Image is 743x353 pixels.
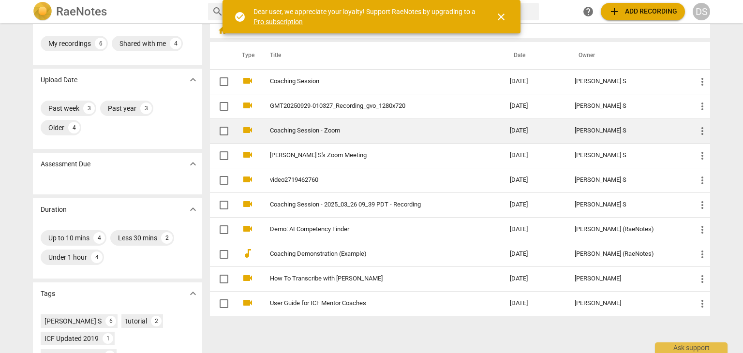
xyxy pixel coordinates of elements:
td: [DATE] [502,69,567,94]
a: GMT20250929-010327_Recording_gvo_1280x720 [270,103,475,110]
div: 2 [161,232,173,244]
span: more_vert [697,150,708,162]
span: help [582,6,594,17]
span: more_vert [697,101,708,112]
span: expand_more [187,74,199,86]
span: videocam [242,149,253,161]
span: videocam [242,100,253,111]
div: [PERSON_NAME] S [575,78,681,85]
span: more_vert [697,175,708,186]
div: tutorial [125,316,147,326]
div: 4 [91,251,103,263]
div: 4 [170,38,181,49]
th: Type [234,42,258,69]
div: [PERSON_NAME] S [575,201,681,208]
div: [PERSON_NAME] [575,275,681,282]
div: 3 [140,103,152,114]
div: [PERSON_NAME] S [575,103,681,110]
span: videocam [242,198,253,210]
p: Assessment Due [41,159,90,169]
td: [DATE] [502,118,567,143]
p: Duration [41,205,67,215]
span: home [218,26,227,35]
p: Upload Date [41,75,77,85]
h2: RaeNotes [56,5,107,18]
a: Coaching Demonstration (Example) [270,250,475,258]
span: more_vert [697,224,708,235]
span: more_vert [697,199,708,211]
div: Older [48,123,64,132]
td: [DATE] [502,192,567,217]
div: Shared with me [119,39,166,48]
td: [DATE] [502,143,567,168]
a: Demo: AI Competency Finder [270,226,475,233]
span: Add recording [609,6,677,17]
a: How To Transcribe with [PERSON_NAME] [270,275,475,282]
div: 2 [151,316,162,326]
td: [DATE] [502,217,567,242]
div: [PERSON_NAME] S [575,176,681,184]
div: Ask support [655,342,728,353]
button: DS [693,3,710,20]
button: Show more [186,157,200,171]
div: Up to 10 mins [48,233,89,243]
div: 4 [68,122,80,133]
span: videocam [242,272,253,284]
div: 3 [83,103,95,114]
a: Coaching Session - 2025_03_26 09_39 PDT - Recording [270,201,475,208]
div: Dear user, we appreciate your loyalty! Support RaeNotes by upgrading to a [253,7,478,27]
th: Owner [567,42,689,69]
span: search [212,6,223,17]
a: Coaching Session - Zoom [270,127,475,134]
a: Pro subscription [253,18,303,26]
a: Coaching Session [270,78,475,85]
td: [DATE] [502,242,567,266]
span: more_vert [697,125,708,137]
span: Home [218,26,248,35]
button: Show more [186,73,200,87]
button: Close [490,5,513,29]
span: close [495,11,507,23]
a: LogoRaeNotes [33,2,200,21]
th: Title [258,42,502,69]
a: Help [580,3,597,20]
button: Upload [601,3,685,20]
span: videocam [242,174,253,185]
div: [PERSON_NAME] S [575,127,681,134]
th: Date [502,42,567,69]
img: Logo [33,2,52,21]
div: My recordings [48,39,91,48]
span: more_vert [697,249,708,260]
div: 6 [95,38,106,49]
div: 6 [105,316,116,326]
p: Tags [41,289,55,299]
span: more_vert [697,298,708,309]
button: Show more [186,286,200,301]
a: video2719462760 [270,176,475,184]
div: ICF Updated 2019 [45,334,99,343]
span: expand_more [187,288,199,299]
div: Less 30 mins [118,233,157,243]
div: Past year [108,103,136,113]
span: add [609,6,620,17]
div: [PERSON_NAME] S [575,152,681,159]
span: expand_more [187,204,199,215]
span: audiotrack [242,248,253,259]
span: more_vert [697,273,708,285]
td: [DATE] [502,168,567,192]
div: [PERSON_NAME] (RaeNotes) [575,226,681,233]
span: videocam [242,124,253,136]
td: [DATE] [502,266,567,291]
div: 1 [103,333,113,344]
td: [DATE] [502,94,567,118]
div: Past week [48,103,79,113]
button: Show more [186,202,200,217]
span: videocam [242,223,253,235]
span: check_circle [234,11,246,23]
span: videocam [242,297,253,309]
div: [PERSON_NAME] S [45,316,102,326]
div: [PERSON_NAME] [575,300,681,307]
a: User Guide for ICF Mentor Coaches [270,300,475,307]
a: [PERSON_NAME] S's Zoom Meeting [270,152,475,159]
